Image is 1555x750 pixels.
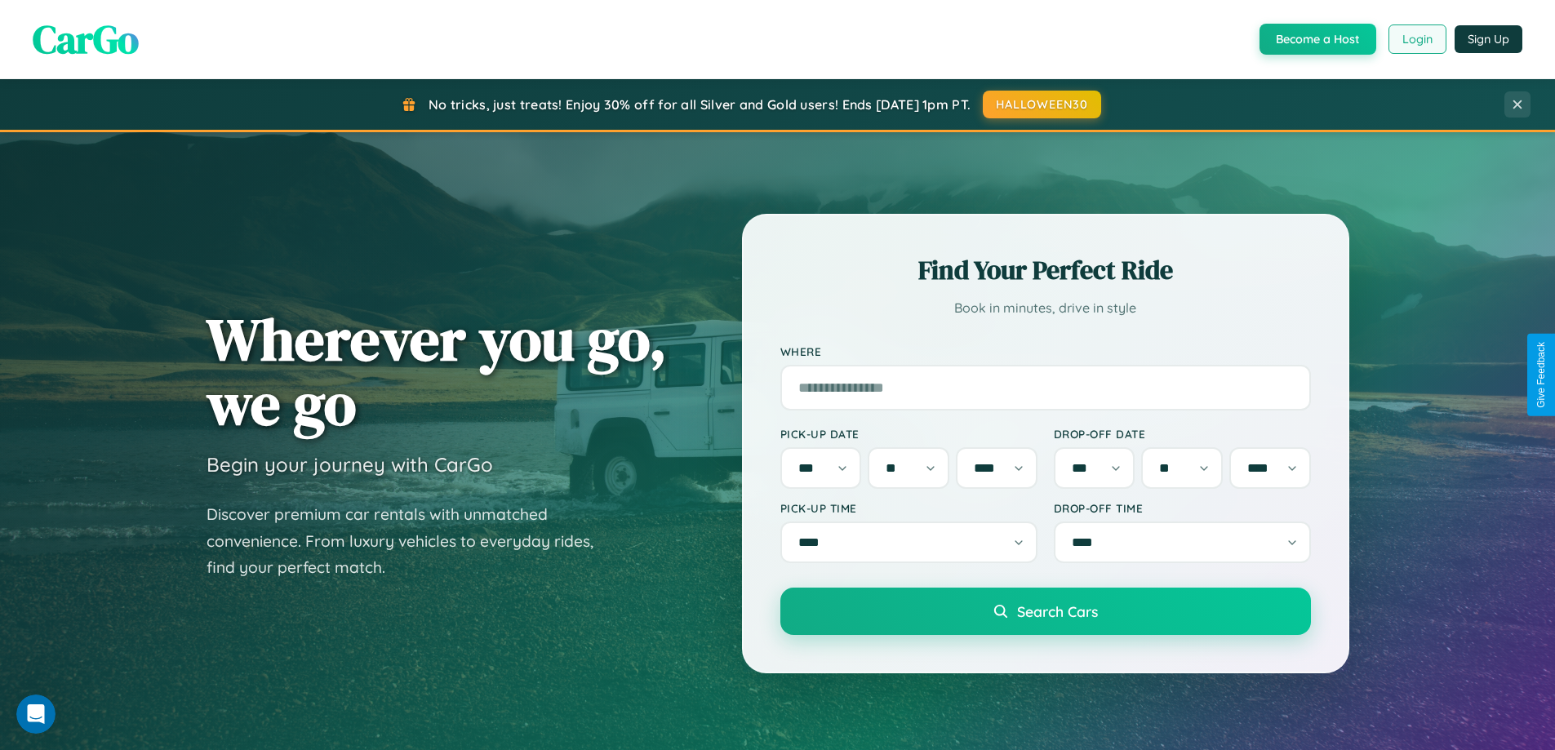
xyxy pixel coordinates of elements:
[780,427,1037,441] label: Pick-up Date
[207,307,667,436] h1: Wherever you go, we go
[16,695,56,734] iframe: Intercom live chat
[780,501,1037,515] label: Pick-up Time
[429,96,971,113] span: No tricks, just treats! Enjoy 30% off for all Silver and Gold users! Ends [DATE] 1pm PT.
[1455,25,1522,53] button: Sign Up
[207,452,493,477] h3: Begin your journey with CarGo
[983,91,1101,118] button: HALLOWEEN30
[33,12,139,66] span: CarGo
[1054,501,1311,515] label: Drop-off Time
[780,588,1311,635] button: Search Cars
[207,501,615,581] p: Discover premium car rentals with unmatched convenience. From luxury vehicles to everyday rides, ...
[780,252,1311,288] h2: Find Your Perfect Ride
[1535,342,1547,408] div: Give Feedback
[1388,24,1446,54] button: Login
[1054,427,1311,441] label: Drop-off Date
[1260,24,1376,55] button: Become a Host
[780,296,1311,320] p: Book in minutes, drive in style
[1017,602,1098,620] span: Search Cars
[780,344,1311,358] label: Where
